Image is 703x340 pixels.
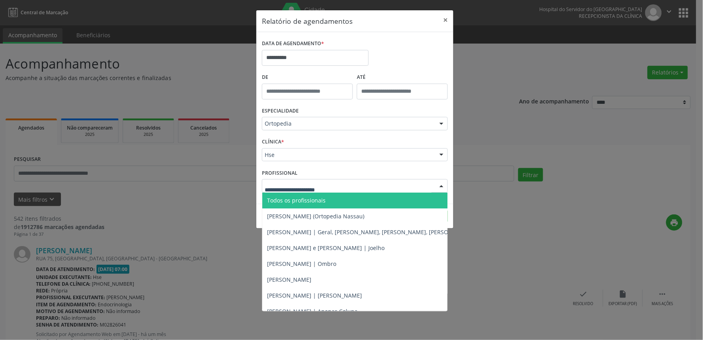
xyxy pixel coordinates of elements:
span: [PERSON_NAME] [267,276,311,283]
span: Todos os profissionais [267,197,326,204]
span: Ortopedia [265,120,432,128]
span: [PERSON_NAME] | Apenas Coluna [267,308,358,315]
label: ESPECIALIDADE [262,105,299,117]
label: CLÍNICA [262,136,284,148]
button: Close [438,10,453,30]
span: [PERSON_NAME] | [PERSON_NAME] [267,292,362,299]
span: [PERSON_NAME] e [PERSON_NAME] | Joelho [267,244,385,252]
span: Hse [265,151,432,159]
label: DATA DE AGENDAMENTO [262,38,324,50]
h5: Relatório de agendamentos [262,16,352,26]
label: PROFISSIONAL [262,167,297,179]
label: ATÉ [357,71,448,84]
span: [PERSON_NAME] | Geral, [PERSON_NAME], [PERSON_NAME], [PERSON_NAME] e [PERSON_NAME] [267,228,524,236]
span: [PERSON_NAME] | Ombro [267,260,336,267]
span: [PERSON_NAME] (Ortopedia Nassau) [267,212,364,220]
label: De [262,71,353,84]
